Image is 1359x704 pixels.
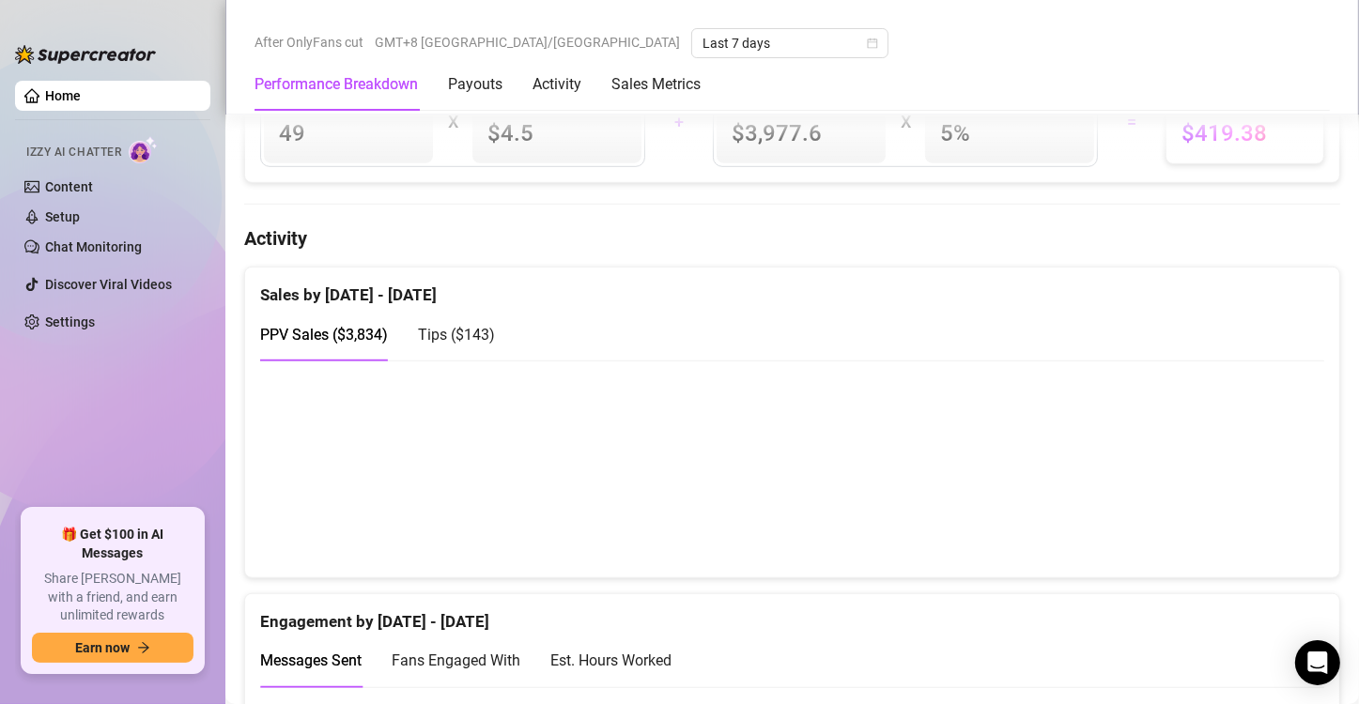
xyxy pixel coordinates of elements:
a: Chat Monitoring [45,239,142,254]
div: Payouts [448,73,502,96]
a: Home [45,88,81,103]
span: Fans Engaged With [392,651,520,669]
a: Content [45,179,93,194]
span: Share [PERSON_NAME] with a friend, and earn unlimited rewards [32,570,193,625]
span: Tips ( $143 ) [418,326,495,344]
div: Est. Hours Worked [550,649,672,672]
div: X [901,107,910,137]
img: AI Chatter [129,136,158,163]
a: Settings [45,314,95,329]
span: 5 % [940,118,1079,148]
span: 49 [279,118,418,148]
span: $419.38 [1181,118,1308,148]
div: = [1109,107,1154,137]
span: Earn now [75,640,130,655]
h4: Activity [244,225,1340,252]
a: Setup [45,209,80,224]
span: GMT+8 [GEOGRAPHIC_DATA]/[GEOGRAPHIC_DATA] [375,28,680,56]
span: Messages Sent [260,651,362,669]
span: $4.5 [487,118,626,148]
div: + [656,107,702,137]
div: Sales by [DATE] - [DATE] [260,268,1324,308]
span: $3,977.6 [732,118,871,148]
button: Earn nowarrow-right [32,633,193,663]
span: arrow-right [137,641,150,654]
span: calendar [867,38,878,49]
div: Sales Metrics [611,73,701,96]
a: Discover Viral Videos [45,277,172,292]
span: PPV Sales ( $3,834 ) [260,326,388,344]
div: Open Intercom Messenger [1295,640,1340,685]
div: Engagement by [DATE] - [DATE] [260,594,1324,635]
span: 🎁 Get $100 in AI Messages [32,526,193,562]
div: X [448,107,457,137]
span: Last 7 days [703,29,877,57]
span: Izzy AI Chatter [26,144,121,161]
div: Activity [533,73,581,96]
img: logo-BBDzfeDw.svg [15,45,156,64]
span: After OnlyFans cut [255,28,363,56]
div: Performance Breakdown [255,73,418,96]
